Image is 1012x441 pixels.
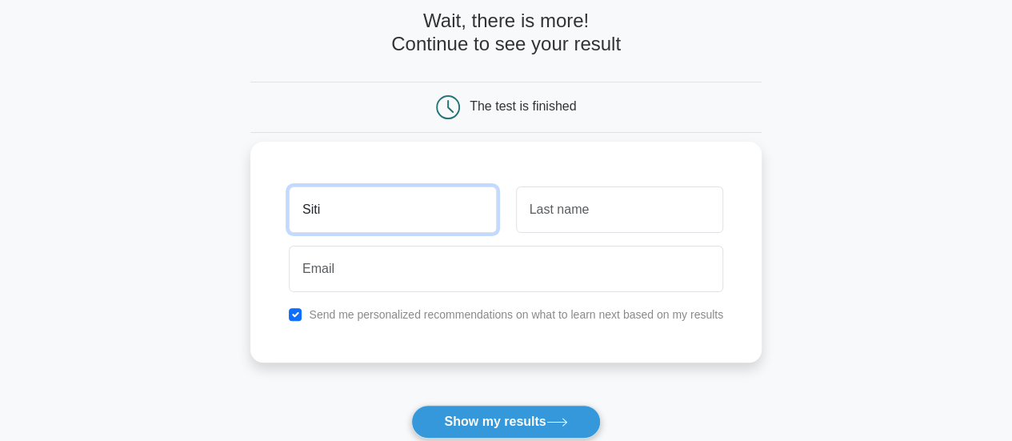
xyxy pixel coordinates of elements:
div: The test is finished [470,99,576,113]
h4: Wait, there is more! Continue to see your result [250,10,762,56]
input: Email [289,246,723,292]
button: Show my results [411,405,600,439]
input: First name [289,186,496,233]
label: Send me personalized recommendations on what to learn next based on my results [309,308,723,321]
input: Last name [516,186,723,233]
